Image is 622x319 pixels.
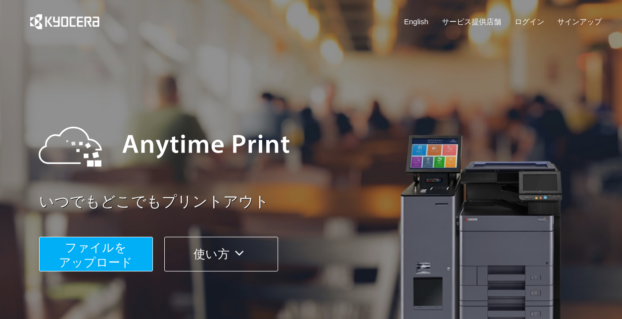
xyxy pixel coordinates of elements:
a: English [404,16,429,27]
a: サービス提供店舗 [442,16,501,27]
a: いつでもどこでもプリントアウト [39,191,608,213]
a: ログイン [515,16,544,27]
a: サインアップ [557,16,602,27]
button: 使い方 [164,237,278,271]
button: ファイルを​​アップロード [39,237,153,271]
span: ファイルを ​​アップロード [59,241,133,269]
